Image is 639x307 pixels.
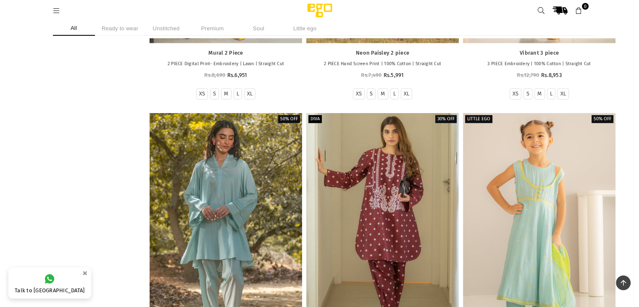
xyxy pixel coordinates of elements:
[517,72,539,78] span: Rs.12,790
[381,90,385,98] label: M
[541,72,562,78] span: Rs.8,953
[526,90,529,98] label: S
[383,72,404,78] span: Rs.5,991
[199,90,205,98] label: XS
[550,90,552,98] label: L
[284,2,355,19] img: Ego
[356,90,362,98] label: XS
[247,90,253,98] label: XL
[310,50,455,57] a: Neon Paisley 2 piece
[192,21,234,36] li: Premium
[435,115,457,123] label: 30% off
[145,21,187,36] li: Unstitched
[465,115,492,123] label: Little EGO
[238,21,280,36] li: Soul
[467,50,611,57] a: Vibrant 3 piece
[592,115,613,123] label: 50% off
[361,72,381,78] span: Rs.7,490
[237,90,239,98] label: L
[370,90,373,98] label: S
[467,61,611,68] p: 3 PIECE Embroidery | 100% Cotton | Straight Cut
[404,90,410,98] label: XL
[513,90,519,98] label: XS
[560,90,566,98] label: XL
[8,267,91,299] a: Talk to [GEOGRAPHIC_DATA]
[571,3,586,18] a: 0
[213,90,216,98] label: S
[310,61,455,68] p: 2 PIECE Hand Screen Print | 100% Cotton | Straight Cut
[227,72,247,78] span: Rs.6,951
[99,21,141,36] li: Ready to wear
[154,61,298,68] p: 2 PIECE Digital Print- Embroidery | Lawn | Straight Cut
[537,90,542,98] label: M
[204,72,225,78] span: Rs.8,690
[49,7,64,13] a: Menu
[308,115,322,123] label: Diva
[53,21,95,36] li: All
[393,90,396,98] label: L
[284,21,326,36] li: Little ego
[154,50,298,57] a: Mural 2 Piece
[534,3,549,18] a: Search
[224,90,228,98] label: M
[80,266,90,280] button: ×
[582,3,589,10] span: 0
[278,115,300,123] label: 50% off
